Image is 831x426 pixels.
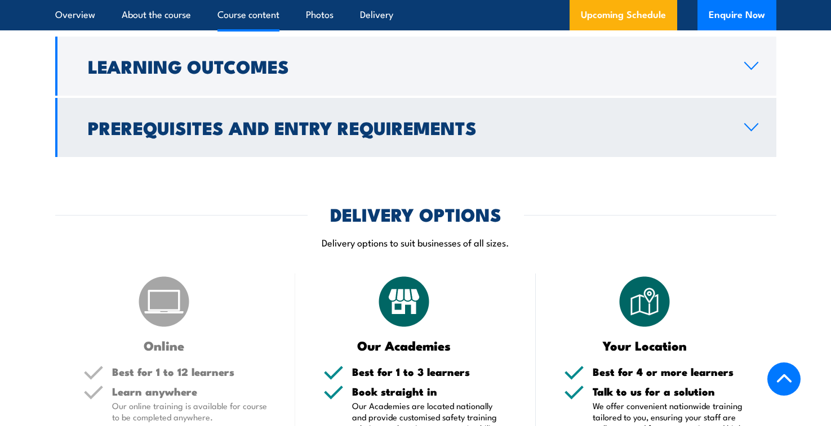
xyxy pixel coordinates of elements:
[330,206,501,222] h2: DELIVERY OPTIONS
[88,119,726,135] h2: Prerequisites and Entry Requirements
[88,58,726,74] h2: Learning Outcomes
[55,98,776,157] a: Prerequisites and Entry Requirements
[352,386,508,397] h5: Book straight in
[593,386,748,397] h5: Talk to us for a solution
[323,339,485,352] h3: Our Academies
[564,339,726,352] h3: Your Location
[83,339,245,352] h3: Online
[593,366,748,377] h5: Best for 4 or more learners
[55,37,776,96] a: Learning Outcomes
[112,366,268,377] h5: Best for 1 to 12 learners
[55,236,776,249] p: Delivery options to suit businesses of all sizes.
[112,386,268,397] h5: Learn anywhere
[112,400,268,423] p: Our online training is available for course to be completed anywhere.
[352,366,508,377] h5: Best for 1 to 3 learners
